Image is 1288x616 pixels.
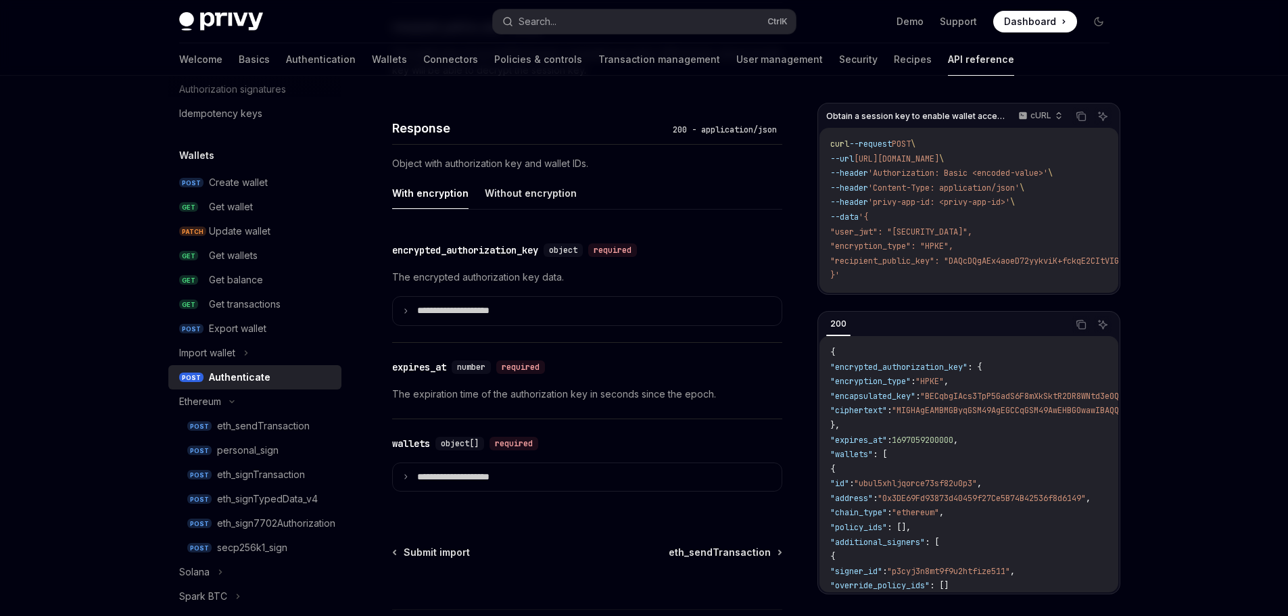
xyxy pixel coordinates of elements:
[179,227,206,237] span: PATCH
[179,324,204,334] span: POST
[1010,197,1015,208] span: \
[939,153,944,164] span: \
[588,243,637,257] div: required
[915,391,920,402] span: :
[168,268,341,292] a: GETGet balance
[519,14,556,30] div: Search...
[930,580,949,591] span: : []
[897,15,924,28] a: Demo
[859,212,868,222] span: '{
[911,139,915,149] span: \
[892,139,911,149] span: POST
[830,362,968,373] span: "encrypted_authorization_key"
[1088,11,1110,32] button: Toggle dark mode
[187,543,212,553] span: POST
[549,245,577,256] span: object
[168,243,341,268] a: GETGet wallets
[179,12,263,31] img: dark logo
[868,183,1020,193] span: 'Content-Type: application/json'
[736,43,823,76] a: User management
[286,43,356,76] a: Authentication
[1004,15,1056,28] span: Dashboard
[392,386,782,402] p: The expiration time of the authorization key in seconds since the epoch.
[209,199,253,215] div: Get wallet
[168,438,341,463] a: POSTpersonal_sign
[423,43,478,76] a: Connectors
[993,11,1077,32] a: Dashboard
[767,16,788,27] span: Ctrl K
[1072,316,1090,333] button: Copy the contents from the code block
[168,365,341,389] a: POSTAuthenticate
[830,464,835,475] span: {
[168,511,341,536] a: POSTeth_sign7702Authorization
[179,275,198,285] span: GET
[168,195,341,219] a: GETGet wallet
[187,421,212,431] span: POST
[209,296,281,312] div: Get transactions
[849,139,892,149] span: --request
[940,15,977,28] a: Support
[887,405,892,416] span: :
[887,435,892,446] span: :
[830,405,887,416] span: "ciphertext"
[830,507,887,518] span: "chain_type"
[168,487,341,511] a: POSTeth_signTypedData_v4
[868,197,1010,208] span: 'privy-app-id: <privy-app-id>'
[830,270,840,281] span: }'
[830,420,840,431] span: },
[239,43,270,76] a: Basics
[1020,183,1024,193] span: \
[217,540,287,556] div: secp256k1_sign
[830,139,849,149] span: curl
[868,168,1048,179] span: 'Authorization: Basic <encoded-value>'
[493,9,796,34] button: Search...CtrlK
[392,177,469,209] button: With encryption
[179,394,221,410] div: Ethereum
[392,269,782,285] p: The encrypted authorization key data.
[168,463,341,487] a: POSTeth_signTransaction
[441,438,479,449] span: object[]
[209,321,266,337] div: Export wallet
[669,546,771,559] span: eth_sendTransaction
[915,376,944,387] span: "HPKE"
[939,507,944,518] span: ,
[911,376,915,387] span: :
[217,418,310,434] div: eth_sendTransaction
[1011,105,1068,128] button: cURL
[168,414,341,438] a: POSTeth_sendTransaction
[1086,493,1091,504] span: ,
[179,178,204,188] span: POST
[404,546,470,559] span: Submit import
[944,376,949,387] span: ,
[179,345,235,361] div: Import wallet
[977,478,982,489] span: ,
[209,272,263,288] div: Get balance
[209,174,268,191] div: Create wallet
[392,119,667,137] h4: Response
[209,247,258,264] div: Get wallets
[830,241,953,252] span: "encryption_type": "HPKE",
[830,537,925,548] span: "additional_signers"
[1072,108,1090,125] button: Copy the contents from the code block
[830,347,835,358] span: {
[179,588,227,605] div: Spark BTC
[217,467,305,483] div: eth_signTransaction
[392,437,430,450] div: wallets
[209,223,270,239] div: Update wallet
[830,197,868,208] span: --header
[894,43,932,76] a: Recipes
[892,507,939,518] span: "ethereum"
[372,43,407,76] a: Wallets
[849,478,854,489] span: :
[830,522,887,533] span: "policy_ids"
[187,470,212,480] span: POST
[187,446,212,456] span: POST
[393,546,470,559] a: Submit import
[179,202,198,212] span: GET
[854,153,939,164] span: [URL][DOMAIN_NAME]
[168,170,341,195] a: POSTCreate wallet
[1030,110,1051,121] p: cURL
[830,566,882,577] span: "signer_id"
[830,435,887,446] span: "expires_at"
[854,478,977,489] span: "ubul5xhljqorce73sf82u0p3"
